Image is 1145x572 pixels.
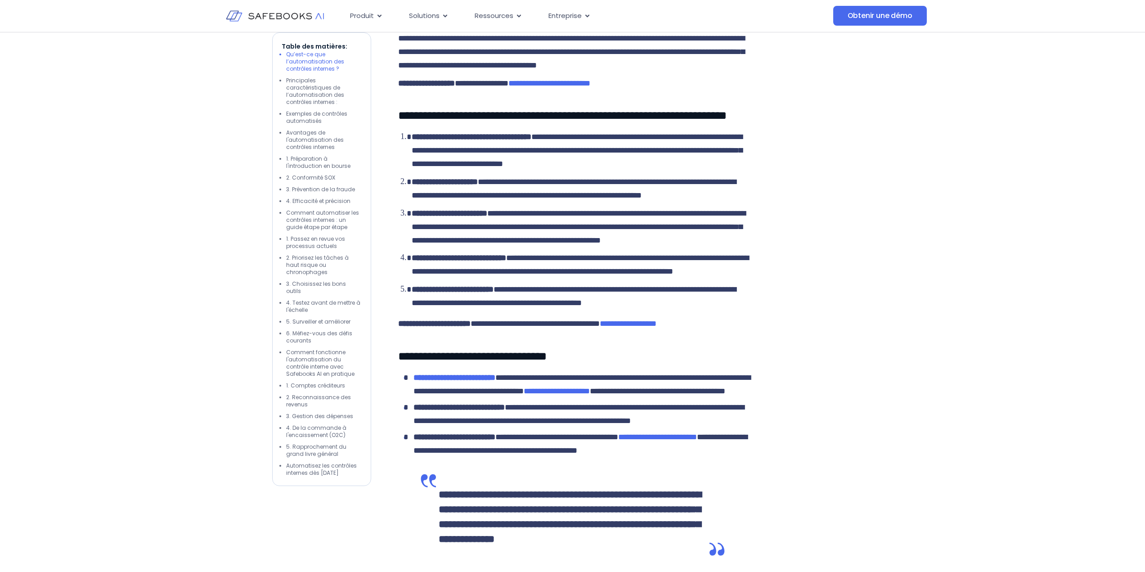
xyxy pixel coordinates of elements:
[343,7,765,25] div: Menu Basculer
[286,443,346,458] font: 5. Rapprochement du grand livre général
[848,10,912,21] font: Obtenir une démo
[286,382,345,389] font: 1. Comptes créditeurs
[286,254,349,276] font: 2. Priorisez les tâches à haut risque ou chronophages
[475,11,513,20] font: Ressources
[286,110,347,125] font: Exemples de contrôles automatisés
[286,155,350,170] font: 1. Préparation à l'introduction en bourse
[286,209,359,231] font: Comment automatiser les contrôles internes : un guide étape par étape
[286,235,345,250] font: 1. Passez en revue vos processus actuels
[286,318,350,325] font: 5. Surveiller et améliorer
[286,462,357,477] font: Automatisez les contrôles internes dès [DATE]
[286,348,355,378] font: Comment fonctionne l'automatisation du contrôle interne avec Safebooks AI en pratique
[286,129,344,151] font: Avantages de l'automatisation des contrôles internes
[343,7,765,25] nav: Menu
[286,412,353,420] font: 3. Gestion des dépenses
[286,197,350,205] font: 4. Efficacité et précision
[286,329,352,344] font: 6. Méfiez-vous des défis courants
[286,185,355,193] font: 3. Prévention de la fraude
[286,50,344,72] font: Qu’est-ce que l’automatisation des contrôles internes ?
[286,77,344,106] font: Principales caractéristiques de l’automatisation des contrôles internes :
[282,42,347,51] font: Table des matières:
[286,299,360,314] font: 4. Testez avant de mettre à l'échelle
[350,11,374,20] font: Produit
[286,280,346,295] font: 3. Choisissez les bons outils
[548,11,582,20] font: Entreprise
[286,174,335,181] font: 2. Conformité SOX
[409,11,440,20] font: Solutions
[286,393,351,408] font: 2. Reconnaissance des revenus
[833,6,927,26] a: Obtenir une démo
[286,424,346,439] font: 4. De la commande à l'encaissement (O2C)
